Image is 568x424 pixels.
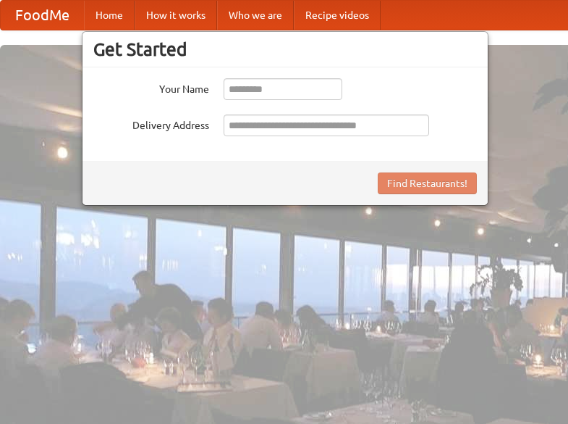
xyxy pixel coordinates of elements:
[294,1,381,30] a: Recipe videos
[1,1,84,30] a: FoodMe
[84,1,135,30] a: Home
[93,115,209,133] label: Delivery Address
[93,78,209,96] label: Your Name
[93,38,477,60] h3: Get Started
[135,1,217,30] a: How it works
[217,1,294,30] a: Who we are
[378,172,477,194] button: Find Restaurants!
